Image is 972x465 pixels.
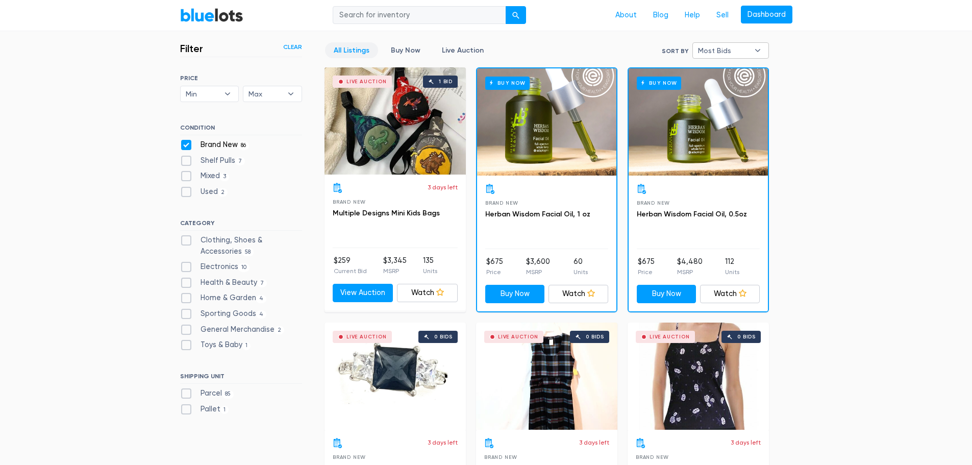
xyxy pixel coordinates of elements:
[333,454,366,460] span: Brand New
[737,334,756,339] div: 0 bids
[628,323,769,430] a: Live Auction 0 bids
[283,42,302,52] a: Clear
[180,186,228,198] label: Used
[645,6,677,25] a: Blog
[180,308,267,320] label: Sporting Goods
[638,256,655,277] li: $675
[574,256,588,277] li: 60
[636,454,669,460] span: Brand New
[248,86,282,102] span: Max
[485,285,545,303] a: Buy Now
[333,284,393,302] a: View Auction
[486,267,503,277] p: Price
[725,267,739,277] p: Units
[220,406,229,414] span: 1
[741,6,792,24] a: Dashboard
[180,235,302,257] label: Clothing, Shoes & Accessories
[698,43,749,58] span: Most Bids
[484,454,517,460] span: Brand New
[637,200,670,206] span: Brand New
[428,183,458,192] p: 3 days left
[526,267,550,277] p: MSRP
[637,285,696,303] a: Buy Now
[423,266,437,276] p: Units
[180,404,229,415] label: Pallet
[439,79,453,84] div: 1 bid
[333,199,366,205] span: Brand New
[180,42,203,55] h3: Filter
[477,68,616,176] a: Buy Now
[180,219,302,231] h6: CATEGORY
[180,8,243,22] a: BlueLots
[257,279,267,287] span: 7
[180,261,250,273] label: Electronics
[423,255,437,276] li: 135
[434,334,453,339] div: 0 bids
[574,267,588,277] p: Units
[725,256,739,277] li: 112
[650,334,690,339] div: Live Auction
[476,323,617,430] a: Live Auction 0 bids
[382,42,429,58] a: Buy Now
[346,79,387,84] div: Live Auction
[217,86,238,102] b: ▾
[180,155,245,166] label: Shelf Pulls
[238,263,250,272] span: 10
[485,200,518,206] span: Brand New
[275,326,285,334] span: 2
[280,86,302,102] b: ▾
[637,210,747,218] a: Herban Wisdom Facial Oil, 0.5oz
[235,157,245,165] span: 7
[180,124,302,135] h6: CONDITION
[397,284,458,302] a: Watch
[677,256,703,277] li: $4,480
[486,256,503,277] li: $675
[607,6,645,25] a: About
[383,255,407,276] li: $3,345
[325,323,466,430] a: Live Auction 0 bids
[242,342,251,350] span: 1
[708,6,737,25] a: Sell
[662,46,688,56] label: Sort By
[180,388,234,399] label: Parcel
[549,285,608,303] a: Watch
[325,67,466,175] a: Live Auction 1 bid
[334,266,367,276] p: Current Bid
[637,77,681,89] h6: Buy Now
[256,310,267,319] span: 4
[256,295,267,303] span: 4
[180,324,285,335] label: General Merchandise
[383,266,407,276] p: MSRP
[346,334,387,339] div: Live Auction
[526,256,550,277] li: $3,600
[579,438,609,447] p: 3 days left
[700,285,760,303] a: Watch
[180,373,302,384] h6: SHIPPING UNIT
[428,438,458,447] p: 3 days left
[180,139,250,151] label: Brand New
[218,188,228,197] span: 2
[433,42,492,58] a: Live Auction
[586,334,604,339] div: 0 bids
[180,170,230,182] label: Mixed
[220,173,230,181] span: 3
[638,267,655,277] p: Price
[180,75,302,82] h6: PRICE
[334,255,367,276] li: $259
[677,267,703,277] p: MSRP
[222,390,234,399] span: 85
[180,277,267,288] label: Health & Beauty
[238,141,250,150] span: 86
[677,6,708,25] a: Help
[731,438,761,447] p: 3 days left
[498,334,538,339] div: Live Auction
[485,210,590,218] a: Herban Wisdom Facial Oil, 1 oz
[333,209,440,217] a: Multiple Designs Mini Kids Bags
[629,68,768,176] a: Buy Now
[186,86,219,102] span: Min
[180,292,267,304] label: Home & Garden
[333,6,506,25] input: Search for inventory
[485,77,530,89] h6: Buy Now
[747,43,768,58] b: ▾
[325,42,378,58] a: All Listings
